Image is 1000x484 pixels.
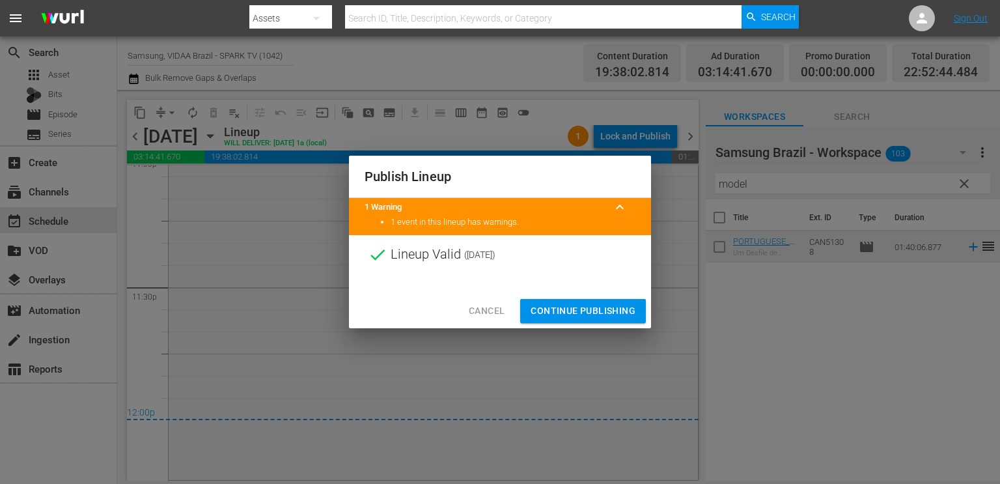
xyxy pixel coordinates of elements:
h2: Publish Lineup [365,166,635,187]
span: menu [8,10,23,26]
title: 1 Warning [365,201,604,214]
span: keyboard_arrow_up [612,199,628,215]
li: 1 event in this lineup has warnings. [391,216,635,229]
button: keyboard_arrow_up [604,192,635,223]
span: Search [761,5,796,29]
div: Lineup Valid [349,235,651,274]
span: ( [DATE] ) [464,245,495,264]
span: Continue Publishing [531,303,635,319]
span: Cancel [469,303,505,319]
a: Sign Out [954,13,988,23]
img: ans4CAIJ8jUAAAAAAAAAAAAAAAAAAAAAAAAgQb4GAAAAAAAAAAAAAAAAAAAAAAAAJMjXAAAAAAAAAAAAAAAAAAAAAAAAgAT5G... [31,3,94,34]
button: Continue Publishing [520,299,646,323]
button: Cancel [458,299,515,323]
